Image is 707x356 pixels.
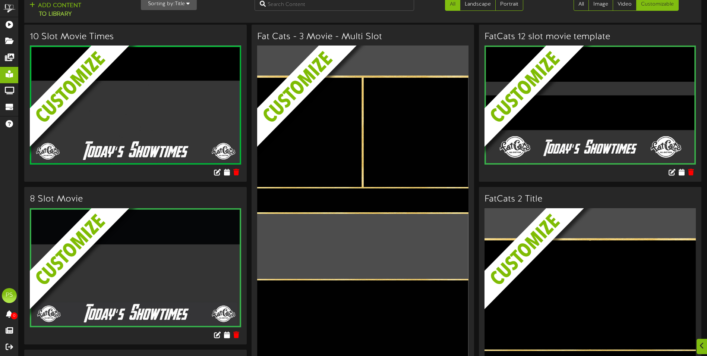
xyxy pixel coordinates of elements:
[30,194,241,204] h3: 8 Slot Movie
[485,32,696,42] h3: FatCats 12 slot movie template
[2,288,17,303] div: PS
[485,46,707,194] img: customize_overlay-33eb2c126fd3cb1579feece5bc878b72.png
[257,32,468,42] h3: Fat Cats - 3 Movie - Multi Slot
[257,46,480,194] img: customize_overlay-33eb2c126fd3cb1579feece5bc878b72.png
[30,32,241,42] h3: 10 Slot Movie Times
[30,46,252,194] img: customize_overlay-33eb2c126fd3cb1579feece5bc878b72.png
[11,312,18,319] span: 0
[485,194,696,204] h3: FatCats 2 Title
[27,1,83,19] button: Add Contentto Library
